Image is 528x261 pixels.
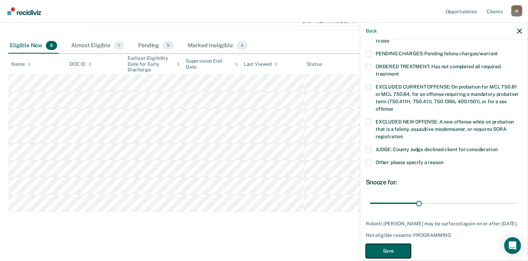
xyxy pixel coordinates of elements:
[504,237,521,254] div: Open Intercom Messenger
[366,232,522,238] div: Not eligible reasons: PROGRAMMING
[376,119,514,139] span: EXCLUDED NEW OFFENSE: A new offense while on probation that is a felony, assaultive misdemeanor, ...
[376,84,518,112] span: EXCLUDED CURRENT OFFENSE: On probation for MCL 750.81 or MCL 750.84, for an offense requiring a m...
[46,41,57,50] span: 8
[366,244,411,258] button: Save
[70,38,125,54] div: Almost Eligible
[366,178,522,186] div: Snooze for:
[244,61,278,67] div: Last Viewed
[376,51,498,56] span: PENDING CHARGES: Pending felony charges/warrant
[137,38,175,54] div: Pending
[128,55,180,73] div: Earliest Eligibility Date for Early Discharge
[376,64,501,77] span: ORDERED TREATMENT: Has not completed all required treatment
[69,61,92,67] div: DOC ID
[186,58,238,70] div: Supervision End Date
[511,5,522,16] button: Profile dropdown button
[376,147,498,152] span: JUDGE: County Judge declined client for consideration
[7,7,41,15] img: Recidiviz
[366,28,377,34] button: Back
[114,41,124,50] span: 1
[511,5,522,16] div: W
[366,221,522,227] div: Rolonti [PERSON_NAME] may be surfaced again on or after [DATE].
[11,61,31,67] div: Name
[8,38,59,54] div: Eligible Now
[163,41,174,50] span: 5
[307,61,322,67] div: Status
[186,38,249,54] div: Marked Ineligible
[376,160,444,165] span: Other: please specify a reason
[236,41,248,50] span: 4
